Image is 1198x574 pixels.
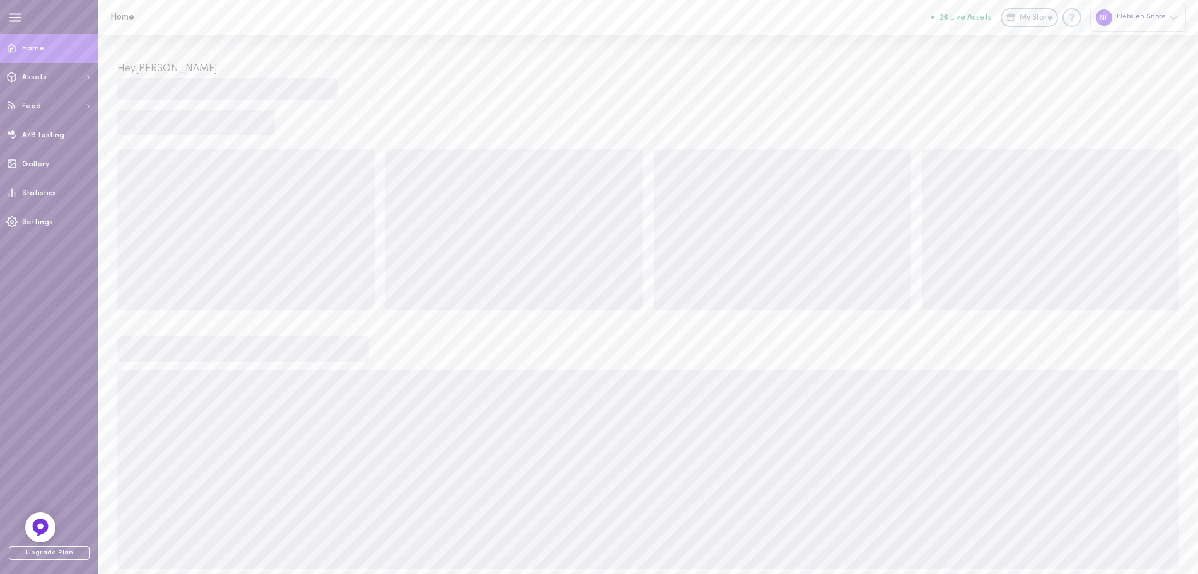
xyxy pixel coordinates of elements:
[1062,8,1081,27] div: Knowledge center
[22,161,49,168] span: Gallery
[22,190,56,197] span: Statistics
[22,45,44,52] span: Home
[931,13,992,21] button: 26 Live Assets
[1020,13,1052,24] span: My Store
[9,546,90,560] span: Upgrade Plan
[1090,4,1186,31] div: Plebs en Snobs
[931,13,1001,22] a: 26 Live Assets
[1001,8,1058,27] a: My Store
[22,219,53,226] span: Settings
[110,13,318,22] h1: Home
[117,64,217,74] span: Hey [PERSON_NAME]
[22,74,47,81] span: Assets
[22,132,64,139] span: A/B testing
[31,518,50,537] img: Feedback Button
[22,103,41,110] span: Feed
